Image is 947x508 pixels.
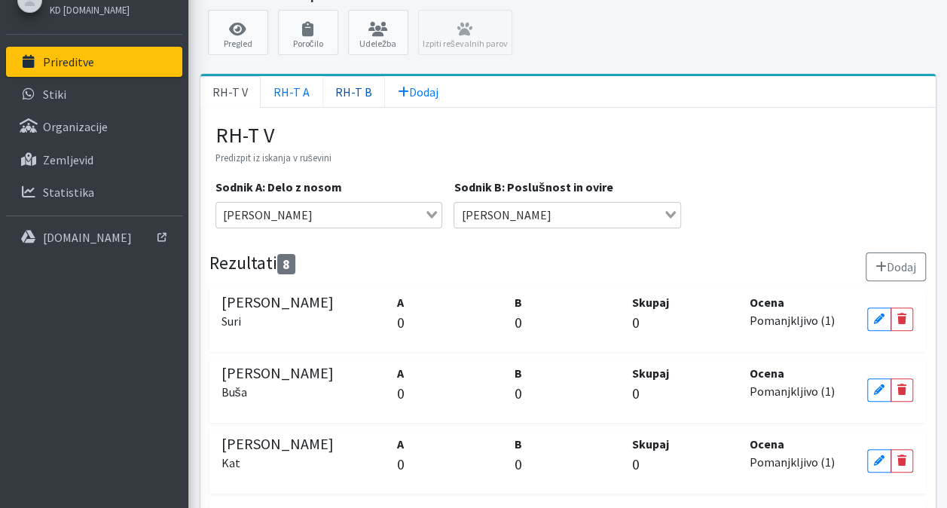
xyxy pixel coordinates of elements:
[397,366,404,381] strong: A
[6,47,182,77] a: Prireditve
[398,84,438,99] span: Dodaj
[43,152,93,167] p: Zemljevid
[397,295,404,310] strong: A
[632,311,738,334] p: 0
[632,453,738,476] p: 0
[348,10,408,55] a: Udeležba
[43,230,132,245] p: [DOMAIN_NAME]
[221,435,386,471] h5: [PERSON_NAME]
[200,76,261,108] a: RH-T V
[43,185,94,200] p: Statistika
[632,366,669,381] strong: Skupaj
[397,436,404,451] strong: A
[6,177,182,207] a: Statistika
[866,252,926,281] button: Dodaj
[6,222,182,252] a: [DOMAIN_NAME]
[750,382,856,400] p: Pomanjkljivo (1)
[750,453,856,471] p: Pomanjkljivo (1)
[318,206,423,224] input: Search for option
[515,453,621,476] p: 0
[750,311,856,329] p: Pomanjkljivo (1)
[215,151,331,164] small: Predizpit iz iskanja v ruševini
[208,10,268,55] a: Pregled
[385,76,451,108] a: Dodaj
[221,384,247,399] small: Buša
[278,10,338,55] a: Poročilo
[6,112,182,142] a: Organizacije
[632,436,669,451] strong: Skupaj
[632,382,738,405] p: 0
[397,382,503,405] p: 0
[6,79,182,109] a: Stiki
[221,293,386,329] h5: [PERSON_NAME]
[277,254,295,274] span: 8
[750,436,784,451] strong: Ocena
[221,314,241,329] small: Suri
[556,206,661,224] input: Search for option
[6,145,182,175] a: Zemljevid
[261,76,322,108] a: RH-T A
[515,436,522,451] strong: B
[219,206,316,224] span: [PERSON_NAME]
[397,453,503,476] p: 0
[215,202,443,228] div: Search for option
[454,178,612,196] label: Sodnik B: Poslušnost in ovire
[515,311,621,334] p: 0
[43,87,66,102] p: Stiki
[632,295,669,310] strong: Skupaj
[221,455,240,470] small: Kat
[750,366,784,381] strong: Ocena
[515,295,522,310] strong: B
[215,178,342,196] label: Sodnik A: Delo z nosom
[209,252,295,275] h4: Rezultati
[454,202,681,228] div: Search for option
[322,76,385,108] a: RH-T B
[515,366,522,381] strong: B
[50,4,130,16] small: KD [DOMAIN_NAME]
[43,119,108,134] p: Organizacije
[43,54,94,69] p: Prireditve
[457,206,554,224] span: [PERSON_NAME]
[515,382,621,405] p: 0
[221,364,386,400] h5: [PERSON_NAME]
[215,123,921,148] h3: RH-T V
[397,311,503,334] p: 0
[750,295,784,310] strong: Ocena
